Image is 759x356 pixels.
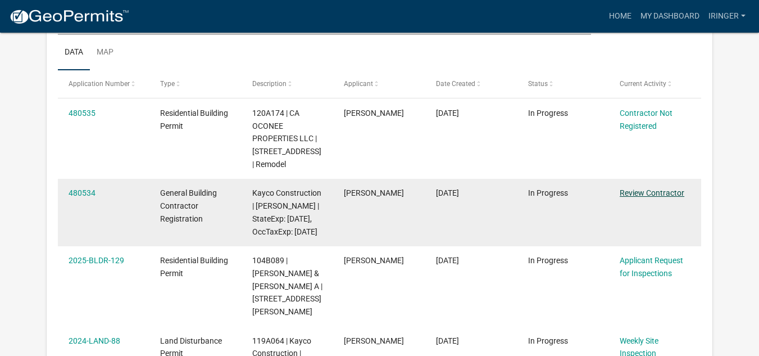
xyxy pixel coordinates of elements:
[160,80,175,88] span: Type
[609,70,701,97] datatable-header-cell: Current Activity
[620,256,683,278] a: Applicant Request for Inspections
[704,6,750,27] a: iringer
[160,109,228,130] span: Residential Building Permit
[58,70,150,97] datatable-header-cell: Application Number
[242,70,334,97] datatable-header-cell: Description
[69,336,120,345] a: 2024-LAND-88
[425,70,517,97] datatable-header-cell: Date Created
[528,336,568,345] span: In Progress
[344,256,404,265] span: Isaac Ringer
[160,188,217,223] span: General Building Contractor Registration
[333,70,425,97] datatable-header-cell: Applicant
[344,188,404,197] span: Isaac Ringer
[436,336,459,345] span: 11/05/2024
[517,70,609,97] datatable-header-cell: Status
[160,256,228,278] span: Residential Building Permit
[620,80,666,88] span: Current Activity
[90,35,120,71] a: Map
[69,256,124,265] a: 2025-BLDR-129
[344,80,373,88] span: Applicant
[252,188,321,236] span: Kayco Construction | Andrew Ringer | StateExp: 06/30/2026, OccTaxExp: 12/31/2025
[252,109,321,169] span: 120A174 | CA OCONEE PROPERTIES LLC | 108 CALLENWOLDE CT | Remodel
[436,80,475,88] span: Date Created
[58,35,90,71] a: Data
[528,109,568,118] span: In Progress
[620,188,684,197] a: Review Contractor
[252,80,287,88] span: Description
[605,6,636,27] a: Home
[528,188,568,197] span: In Progress
[620,109,672,130] a: Contractor Not Registered
[252,256,322,316] span: 104B089 | RHYNE KENNETH G & SONIA A | 119 COLLIS MARINA RD
[69,80,130,88] span: Application Number
[344,109,404,118] span: Isaac Ringer
[69,188,96,197] a: 480534
[436,188,459,197] span: 09/18/2025
[636,6,704,27] a: My Dashboard
[436,109,459,118] span: 09/18/2025
[528,80,548,88] span: Status
[344,336,404,345] span: Isaac Ringer
[69,109,96,118] a: 480535
[436,256,459,265] span: 04/17/2025
[149,70,242,97] datatable-header-cell: Type
[528,256,568,265] span: In Progress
